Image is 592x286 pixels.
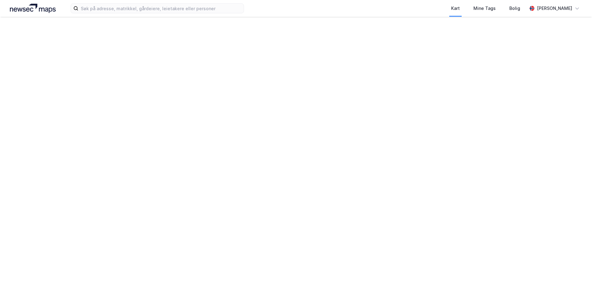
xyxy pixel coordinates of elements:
[78,4,244,13] input: Søk på adresse, matrikkel, gårdeiere, leietakere eller personer
[561,256,592,286] iframe: Chat Widget
[509,5,520,12] div: Bolig
[451,5,460,12] div: Kart
[10,4,56,13] img: logo.a4113a55bc3d86da70a041830d287a7e.svg
[473,5,496,12] div: Mine Tags
[537,5,572,12] div: [PERSON_NAME]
